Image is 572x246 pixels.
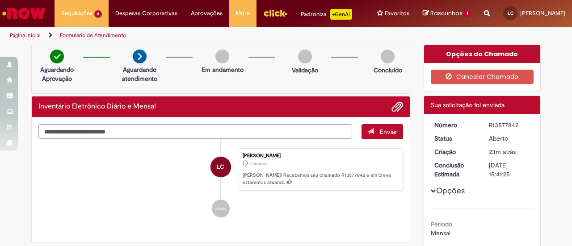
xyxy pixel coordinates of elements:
span: Despesas Corporativas [115,9,177,18]
div: [DATE] 15:41:25 [489,161,530,179]
a: Página inicial [10,32,41,39]
span: Enviar [380,128,397,136]
p: Concluído [374,66,402,75]
img: click_logo_yellow_360x200.png [263,6,287,20]
dt: Criação [428,147,483,156]
div: [PERSON_NAME] [243,153,398,158]
p: Validação [292,66,318,75]
div: 29/09/2025 15:41:20 [489,147,530,156]
p: [PERSON_NAME]! Recebemos seu chamado R13577842 e em breve estaremos atuando. [243,172,398,186]
button: Cancelar Chamado [431,70,534,84]
ul: Histórico de tíquete [38,139,403,227]
span: 6 [94,10,102,18]
span: Aprovações [191,9,223,18]
div: Aberto [489,134,530,143]
h2: Inventário Eletrônico Diário e Mensal Histórico de tíquete [38,103,156,111]
img: arrow-next.png [133,50,147,63]
p: Aguardando atendimento [118,65,161,83]
div: R13577842 [489,121,530,129]
span: Favoritos [385,9,409,18]
span: 23m atrás [489,148,516,156]
span: [PERSON_NAME] [520,9,565,17]
span: LC [217,156,224,178]
img: img-circle-grey.png [298,50,312,63]
li: Luana Caroline Silva Costa [38,148,403,191]
span: Rascunhos [430,9,463,17]
img: img-circle-grey.png [381,50,395,63]
time: 29/09/2025 15:41:20 [249,161,267,167]
span: 1 [464,10,471,18]
b: Período [431,220,452,228]
img: check-circle-green.png [50,50,64,63]
a: Rascunhos [423,9,471,18]
span: Sua solicitação foi enviada [431,101,505,109]
button: Enviar [362,124,403,139]
img: ServiceNow [1,4,47,22]
button: Adicionar anexos [391,101,403,113]
div: Opções do Chamado [424,45,541,63]
span: LC [508,10,513,16]
span: Mensal [431,229,450,237]
p: Em andamento [202,65,244,74]
dt: Conclusão Estimada [428,161,483,179]
textarea: Digite sua mensagem aqui... [38,124,352,139]
div: Padroniza [301,9,352,20]
div: Luana Caroline Silva Costa [210,157,231,177]
span: More [236,9,250,18]
dt: Status [428,134,483,143]
ul: Trilhas de página [7,27,374,44]
p: +GenAi [330,9,352,20]
span: Requisições [61,9,93,18]
a: Formulário de Atendimento [60,32,126,39]
dt: Número [428,121,483,129]
p: Aguardando Aprovação [35,65,79,83]
img: img-circle-grey.png [215,50,229,63]
time: 29/09/2025 15:41:20 [489,148,516,156]
span: 23m atrás [249,161,267,167]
